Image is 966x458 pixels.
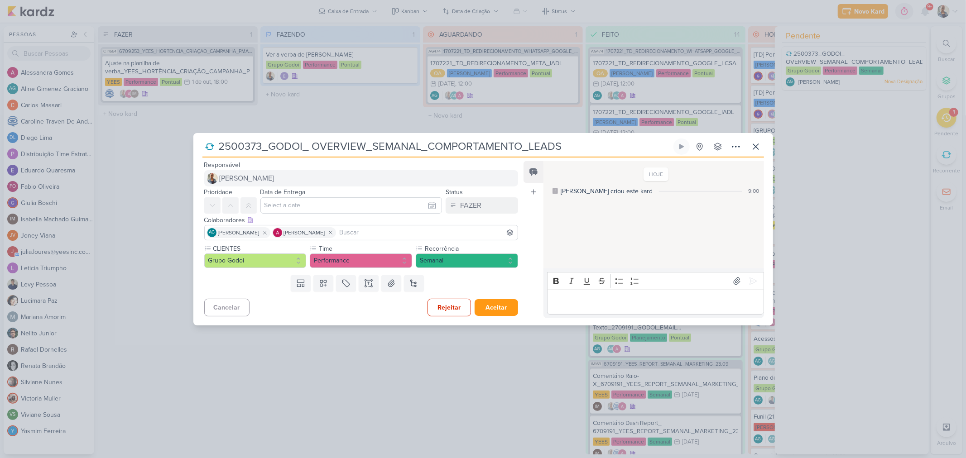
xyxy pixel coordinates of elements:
[475,299,518,316] button: Aceitar
[547,272,764,290] div: Editor toolbar
[204,253,307,268] button: Grupo Godoi
[216,138,672,155] input: Kard Sem Título
[446,197,518,214] button: FAZER
[561,186,653,196] div: [PERSON_NAME] criou este kard
[428,299,471,316] button: Rejeitar
[284,229,325,237] span: [PERSON_NAME]
[209,230,215,235] p: AG
[204,299,250,316] button: Cancelar
[310,253,412,268] button: Performance
[547,290,764,315] div: Editor editing area: main
[416,253,518,268] button: Semanal
[207,173,218,184] img: Iara Santos
[318,244,412,253] label: Time
[212,244,307,253] label: CLIENTES
[338,227,516,238] input: Buscar
[749,187,759,195] div: 9:00
[204,215,519,225] div: Colaboradores
[220,173,274,184] span: [PERSON_NAME]
[204,161,240,169] label: Responsável
[273,228,282,237] img: Alessandra Gomes
[460,200,481,211] div: FAZER
[207,228,216,237] div: Aline Gimenez Graciano
[204,170,519,186] button: [PERSON_NAME]
[218,229,260,237] span: [PERSON_NAME]
[424,244,518,253] label: Recorrência
[260,197,442,214] input: Select a date
[204,188,233,196] label: Prioridade
[260,188,306,196] label: Data de Entrega
[678,143,685,150] div: Ligar relógio
[446,188,463,196] label: Status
